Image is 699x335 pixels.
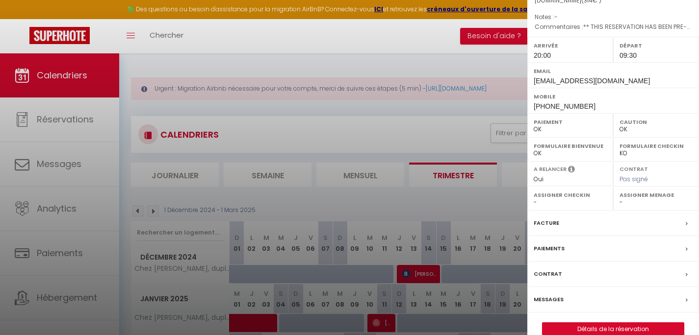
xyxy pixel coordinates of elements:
[534,165,567,173] label: A relancer
[620,141,693,151] label: Formulaire Checkin
[534,102,595,110] span: [PHONE_NUMBER]
[534,269,562,279] label: Contrat
[620,51,637,59] span: 09:30
[554,13,558,21] span: -
[534,243,565,254] label: Paiements
[534,190,607,200] label: Assigner Checkin
[534,77,650,85] span: [EMAIL_ADDRESS][DOMAIN_NAME]
[534,41,607,50] label: Arrivée
[620,165,648,171] label: Contrat
[534,141,607,151] label: Formulaire Bienvenue
[535,22,692,32] p: Commentaires :
[8,4,37,33] button: Ouvrir le widget de chat LiveChat
[620,175,648,183] span: Pas signé
[534,66,693,76] label: Email
[534,117,607,127] label: Paiement
[534,218,559,228] label: Facture
[568,165,575,176] i: Sélectionner OUI si vous souhaiter envoyer les séquences de messages post-checkout
[620,190,693,200] label: Assigner Menage
[620,117,693,127] label: Caution
[534,51,551,59] span: 20:00
[534,294,564,305] label: Messages
[657,291,692,328] iframe: Chat
[620,41,693,50] label: Départ
[534,92,693,101] label: Mobile
[535,12,692,22] p: Notes :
